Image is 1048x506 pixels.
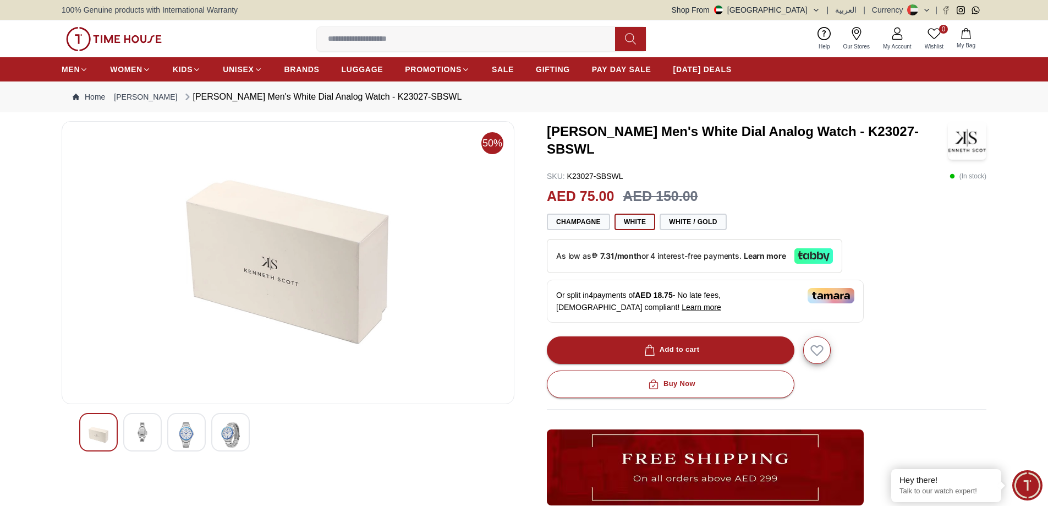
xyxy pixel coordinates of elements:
span: SKU : [547,172,565,181]
div: Buy Now [646,378,695,390]
nav: Breadcrumb [62,81,986,112]
span: 0 [939,25,948,34]
span: KIDS [173,64,193,75]
span: LUGGAGE [342,64,383,75]
span: WOMEN [110,64,142,75]
p: K23027-SBSWL [547,171,623,182]
span: | [827,4,829,15]
span: 100% Genuine products with International Warranty [62,4,238,15]
a: UNISEX [223,59,262,79]
h3: [PERSON_NAME] Men's White Dial Analog Watch - K23027-SBSWL [547,123,948,158]
span: Our Stores [839,42,874,51]
span: PAY DAY SALE [592,64,651,75]
span: AED 18.75 [635,291,672,300]
span: [DATE] DEALS [673,64,732,75]
button: Buy Now [547,371,794,398]
a: [PERSON_NAME] [114,91,177,102]
img: Tamara [808,288,854,303]
a: BRANDS [284,59,320,79]
span: My Account [879,42,916,51]
a: Whatsapp [972,6,980,14]
span: My Bag [952,41,980,50]
span: MEN [62,64,80,75]
button: Add to cart [547,336,794,364]
button: العربية [835,4,857,15]
a: LUGGAGE [342,59,383,79]
img: Kenneth Scott Men's Champagne Dial Analog Watch - K23027-GBGC [221,422,240,448]
span: UNISEX [223,64,254,75]
a: PAY DAY SALE [592,59,651,79]
p: ( In stock ) [950,171,986,182]
button: White / Gold [660,214,726,230]
a: Our Stores [837,25,876,53]
a: GIFTING [536,59,570,79]
span: PROMOTIONS [405,64,462,75]
div: Chat Widget [1012,470,1042,500]
button: Shop From[GEOGRAPHIC_DATA] [672,4,820,15]
a: Facebook [942,6,950,14]
h2: AED 75.00 [547,186,614,207]
button: Champagne [547,214,610,230]
img: ... [547,429,864,505]
div: Currency [872,4,908,15]
img: ... [66,27,162,51]
span: Learn more [682,303,721,312]
p: Talk to our watch expert! [899,487,993,496]
span: Help [814,42,835,51]
span: 50% [481,132,503,154]
span: Wishlist [920,42,948,51]
a: 0Wishlist [918,25,950,53]
a: Home [73,91,105,102]
a: [DATE] DEALS [673,59,732,79]
img: Kenneth Scott Men's Champagne Dial Analog Watch - K23027-GBGC [89,422,108,448]
span: | [863,4,865,15]
span: GIFTING [536,64,570,75]
div: Hey there! [899,475,993,486]
a: KIDS [173,59,201,79]
span: | [935,4,937,15]
div: Or split in 4 payments of - No late fees, [DEMOGRAPHIC_DATA] compliant! [547,280,864,323]
img: Kenneth Scott Men's White Dial Analog Watch - K23027-SBSWL [948,121,986,160]
a: SALE [492,59,514,79]
div: Add to cart [642,344,700,356]
span: SALE [492,64,514,75]
h3: AED 150.00 [623,186,698,207]
a: Help [812,25,837,53]
img: Kenneth Scott Men's Champagne Dial Analog Watch - K23027-GBGC [71,130,505,395]
a: MEN [62,59,88,79]
a: Instagram [957,6,965,14]
span: BRANDS [284,64,320,75]
button: My Bag [950,26,982,52]
img: Kenneth Scott Men's Champagne Dial Analog Watch - K23027-GBGC [133,422,152,442]
a: WOMEN [110,59,151,79]
a: PROMOTIONS [405,59,470,79]
img: Kenneth Scott Men's Champagne Dial Analog Watch - K23027-GBGC [177,422,196,448]
img: United Arab Emirates [714,6,723,14]
button: White [614,214,655,230]
div: [PERSON_NAME] Men's White Dial Analog Watch - K23027-SBSWL [182,90,462,104]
